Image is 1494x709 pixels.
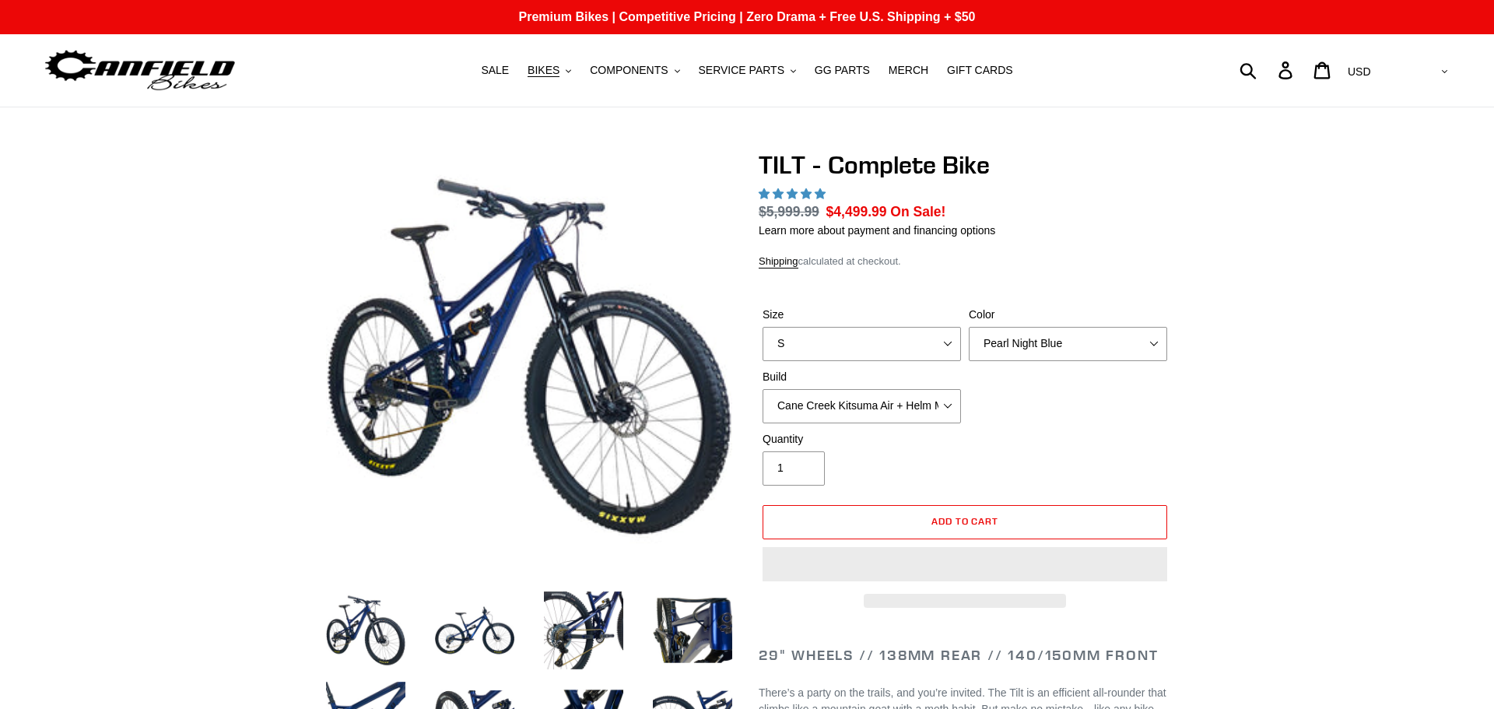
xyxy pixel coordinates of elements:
button: BIKES [520,60,579,81]
label: Color [969,307,1167,323]
button: SERVICE PARTS [690,60,803,81]
span: BIKES [528,64,559,77]
a: GG PARTS [807,60,878,81]
a: Shipping [759,255,798,269]
span: 5.00 stars [759,188,829,200]
span: COMPONENTS [590,64,668,77]
s: $5,999.99 [759,204,819,219]
span: MERCH [889,64,928,77]
button: COMPONENTS [582,60,687,81]
span: GIFT CARDS [947,64,1013,77]
img: Load image into Gallery viewer, TILT - Complete Bike [541,588,626,673]
a: MERCH [881,60,936,81]
span: GG PARTS [815,64,870,77]
a: SALE [473,60,517,81]
img: Load image into Gallery viewer, TILT - Complete Bike [432,588,517,673]
h1: TILT - Complete Bike [759,150,1171,180]
img: TILT - Complete Bike [326,153,732,560]
input: Search [1248,53,1288,87]
span: SERVICE PARTS [698,64,784,77]
span: Add to cart [931,515,999,527]
span: On Sale! [890,202,945,222]
label: Quantity [763,431,961,448]
img: Load image into Gallery viewer, TILT - Complete Bike [323,588,409,673]
a: Learn more about payment and financing options [759,224,995,237]
h2: 29" Wheels // 138mm Rear // 140/150mm Front [759,647,1171,664]
button: Add to cart [763,505,1167,539]
span: $4,499.99 [826,204,887,219]
label: Build [763,369,961,385]
div: calculated at checkout. [759,254,1171,269]
a: GIFT CARDS [939,60,1021,81]
label: Size [763,307,961,323]
img: Load image into Gallery viewer, TILT - Complete Bike [650,588,735,673]
img: Canfield Bikes [43,46,237,95]
span: SALE [481,64,509,77]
